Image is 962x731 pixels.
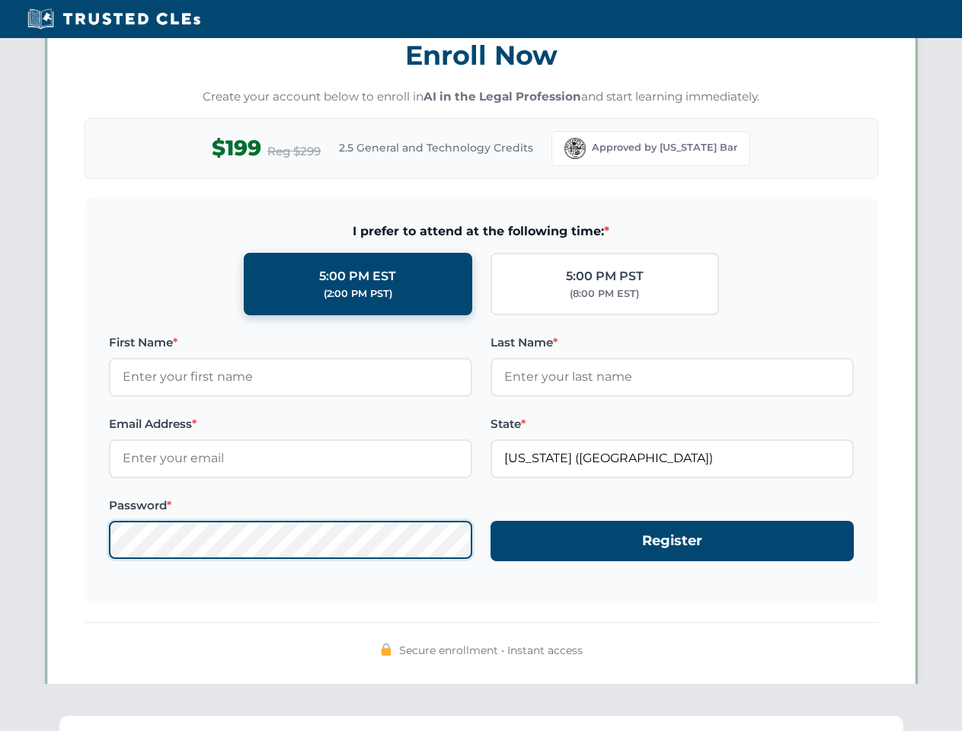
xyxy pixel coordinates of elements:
[212,131,261,165] span: $199
[319,267,396,286] div: 5:00 PM EST
[109,496,472,515] label: Password
[380,643,392,656] img: 🔒
[566,267,644,286] div: 5:00 PM PST
[564,138,586,159] img: Florida Bar
[109,222,854,241] span: I prefer to attend at the following time:
[339,139,533,156] span: 2.5 General and Technology Credits
[491,415,854,433] label: State
[109,358,472,396] input: Enter your first name
[324,286,392,302] div: (2:00 PM PST)
[491,358,854,396] input: Enter your last name
[399,642,583,659] span: Secure enrollment • Instant access
[570,286,639,302] div: (8:00 PM EST)
[23,8,205,30] img: Trusted CLEs
[423,89,581,104] strong: AI in the Legal Profession
[491,439,854,477] input: Florida (FL)
[592,140,737,155] span: Approved by [US_STATE] Bar
[109,439,472,477] input: Enter your email
[109,415,472,433] label: Email Address
[85,31,878,79] h3: Enroll Now
[85,88,878,106] p: Create your account below to enroll in and start learning immediately.
[491,521,854,561] button: Register
[109,334,472,352] label: First Name
[491,334,854,352] label: Last Name
[267,142,321,161] span: Reg $299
